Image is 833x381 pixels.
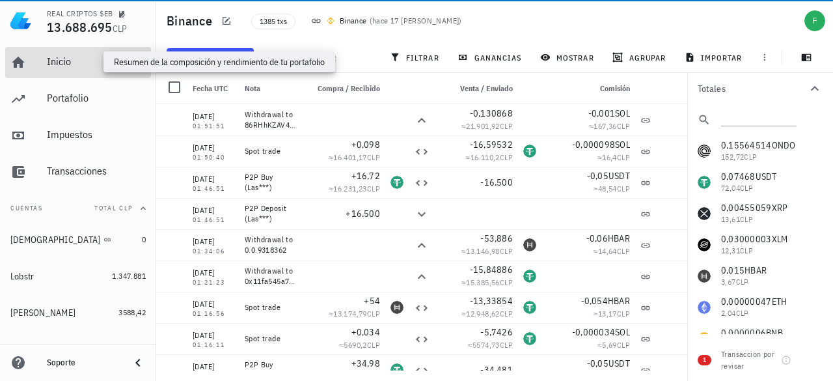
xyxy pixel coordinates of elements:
button: agrupar [607,48,674,66]
div: P2P Deposit (Las***) [245,203,297,224]
div: 01:21:23 [193,279,234,286]
span: SOL [615,139,630,150]
span: -5,7426 [480,326,513,338]
div: Soporte [47,358,120,368]
span: -0,130868 [470,107,513,119]
span: 13.174,79 [333,309,367,318]
span: -0,000034 [572,326,615,338]
div: [DATE] [193,235,234,248]
div: CLP-icon [390,207,403,220]
span: ≈ [597,152,630,162]
div: SOL-icon [390,332,403,345]
span: -34.481 [480,364,513,376]
button: Totales [687,73,833,104]
span: CLP [617,246,630,256]
span: ≈ [594,309,630,318]
span: ≈ [597,340,630,350]
span: 13.688.695 [47,18,113,36]
div: Portafolio [47,92,146,104]
span: CLP [500,340,513,350]
div: Binance [340,14,367,27]
span: ( ) [370,14,462,27]
div: Transaccion por revisar [721,348,776,372]
div: [DATE] [193,110,234,123]
span: CLP [500,152,513,162]
a: Inicio [5,47,151,78]
span: 13.146,98 [466,246,500,256]
span: ≈ [461,121,513,131]
span: CLP [617,340,630,350]
span: CLP [617,184,630,193]
span: ≈ [339,340,380,350]
span: 16.401,17 [333,152,367,162]
span: 1385 txs [260,14,287,29]
div: USDT-icon [390,176,403,189]
span: importar [687,52,743,63]
div: [DEMOGRAPHIC_DATA] [10,234,101,246]
button: importar [679,48,750,66]
span: 15.385,56 [466,277,500,287]
button: transacción [167,48,254,66]
img: 270.png [327,17,335,25]
span: ≈ [461,277,513,287]
span: CLP [617,152,630,162]
span: CLP [367,184,380,193]
div: 01:16:56 [193,311,234,317]
span: 1.347.881 [112,271,146,281]
button: mostrar [535,48,602,66]
a: Impuestos [5,120,151,151]
div: [DATE] [193,329,234,342]
span: -15,84886 [470,264,513,275]
span: -13,33854 [470,295,513,307]
div: [DATE] [193,360,234,373]
span: 13,17 [598,309,617,318]
div: Inicio [47,55,146,68]
span: ganancias [460,52,521,63]
span: CLP [500,309,513,318]
a: Transacciones [5,156,151,188]
div: 01:50:40 [193,154,234,161]
span: Venta / Enviado [460,83,513,93]
span: -0,001 [588,107,616,119]
div: 01:46:51 [193,186,234,192]
span: 16.231,23 [333,184,367,193]
span: -16,59532 [470,139,513,150]
div: USDT-icon [523,270,536,283]
span: agrupar [615,52,666,63]
span: -0,054 [581,295,608,307]
div: Withdrawal to 0x11fa545a74af5791d26bd641b197c4ea68746dc3 [245,266,297,287]
h1: Binance [167,10,217,31]
span: ≈ [589,121,630,131]
div: CLP-icon [523,363,536,376]
span: 167,36 [594,121,616,131]
div: USDT-icon [523,332,536,345]
div: Fecha UTC [187,73,239,104]
span: 5574,73 [472,340,500,350]
span: ≈ [594,246,630,256]
span: ≈ [329,309,380,318]
span: 12.948,62 [466,309,500,318]
span: 16,4 [602,152,617,162]
div: [DATE] [193,141,234,154]
div: Nota [239,73,302,104]
div: Spot trade [245,146,297,156]
span: ≈ [329,152,380,162]
span: CLP [367,309,380,318]
a: Lobstr 1.347.881 [5,261,151,292]
span: -0,05 [587,170,608,182]
span: +16,72 [351,170,381,182]
div: Venta / Enviado [435,73,518,104]
button: sincronizar [259,48,345,66]
img: LedgiFi [10,10,31,31]
div: Totales [698,84,807,93]
div: HBAR-icon [390,301,403,314]
span: 0 [142,234,146,244]
span: ≈ [329,184,380,193]
span: HBAR [608,295,630,307]
span: -53,886 [480,233,513,244]
div: Compra / Recibido [302,73,385,104]
span: Compra / Recibido [318,83,380,93]
div: Lobstr [10,271,34,282]
span: USDT [608,358,630,369]
span: hace 17 [PERSON_NAME] [372,16,459,25]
